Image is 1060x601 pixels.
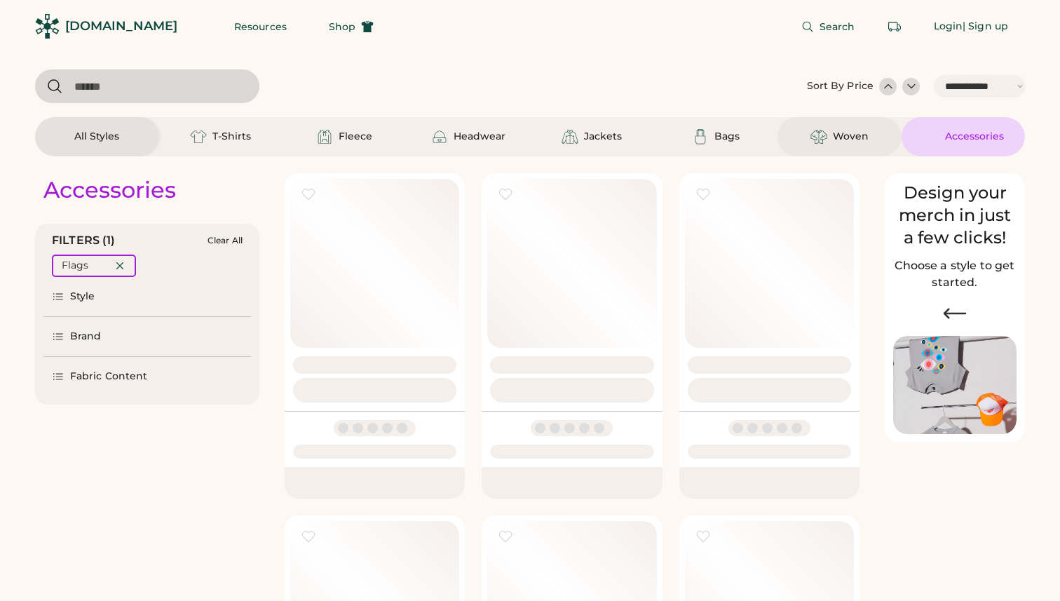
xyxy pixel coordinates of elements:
div: Flags [62,259,88,273]
button: Resources [217,13,304,41]
img: Headwear Icon [431,128,448,145]
img: T-Shirts Icon [190,128,207,145]
div: Jackets [584,130,622,144]
span: Search [820,22,855,32]
div: Clear All [208,236,243,245]
div: T-Shirts [212,130,251,144]
div: Fabric Content [70,370,147,384]
div: Style [70,290,95,304]
button: Retrieve an order [881,13,909,41]
div: Accessories [43,176,176,204]
img: Rendered Logo - Screens [35,14,60,39]
div: Sort By Price [807,79,874,93]
div: | Sign up [963,20,1008,34]
div: Headwear [454,130,505,144]
div: Brand [70,330,102,344]
div: All Styles [74,130,119,144]
span: Shop [329,22,355,32]
div: Design your merch in just a few clicks! [893,182,1017,249]
h2: Choose a style to get started. [893,257,1017,291]
div: Bags [714,130,740,144]
div: FILTERS (1) [52,232,116,249]
div: Woven [833,130,869,144]
img: Jackets Icon [562,128,578,145]
img: Image of Lisa Congdon Eye Print on T-Shirt and Hat [893,336,1017,435]
div: Login [934,20,963,34]
div: Fleece [339,130,372,144]
div: [DOMAIN_NAME] [65,18,177,35]
img: Accessories Icon [923,128,939,145]
button: Search [784,13,872,41]
img: Woven Icon [810,128,827,145]
img: Fleece Icon [316,128,333,145]
div: Accessories [945,130,1004,144]
img: Bags Icon [692,128,709,145]
button: Shop [312,13,390,41]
